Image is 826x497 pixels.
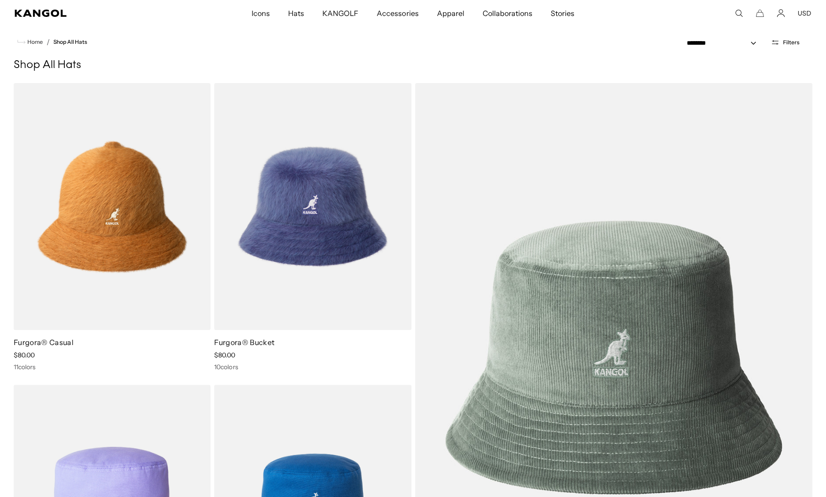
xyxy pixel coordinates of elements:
button: Open filters [765,38,805,47]
span: $80.00 [14,351,35,359]
button: USD [798,9,811,17]
span: Home [26,39,43,45]
a: Kangol [15,10,166,17]
button: Cart [756,9,764,17]
a: Home [17,38,43,46]
span: $80.00 [214,351,235,359]
summary: Search here [735,9,743,17]
a: Account [777,9,785,17]
img: Furgora® Casual [14,83,210,330]
a: Furgora® Casual [14,338,74,347]
div: 11 colors [14,363,210,371]
div: 10 colors [214,363,411,371]
span: Filters [783,39,800,46]
li: / [43,37,50,47]
select: Sort by: Featured [683,38,765,48]
h1: Shop All Hats [14,58,812,72]
a: Furgora® Bucket [214,338,274,347]
a: Shop All Hats [53,39,87,45]
img: Furgora® Bucket [214,83,411,330]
